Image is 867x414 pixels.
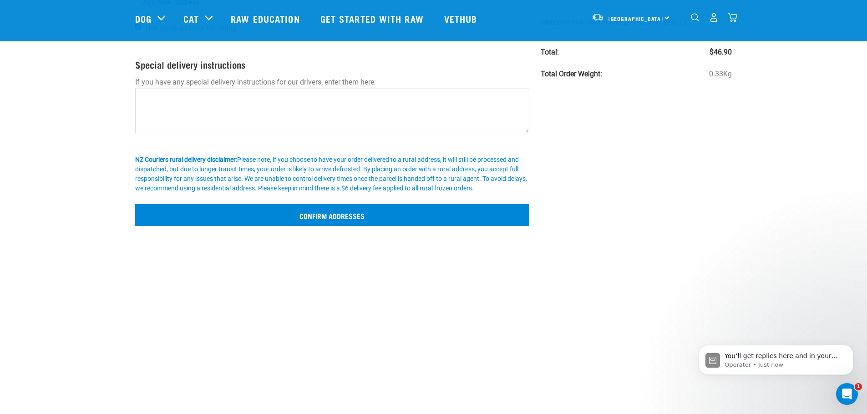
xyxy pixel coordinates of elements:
img: van-moving.png [592,13,604,21]
iframe: Intercom notifications message [685,326,867,389]
a: Raw Education [222,0,311,37]
a: Get started with Raw [311,0,435,37]
img: user.png [709,13,719,22]
strong: Total Order Weight: [541,70,602,78]
strong: Total: [541,48,559,56]
p: If you have any special delivery instructions for our drivers, enter them here: [135,77,530,88]
div: Please note, if you choose to have your order delivered to a rural address, it will still be proc... [135,155,530,193]
span: [GEOGRAPHIC_DATA] [608,17,664,20]
a: Vethub [435,0,489,37]
span: $46.90 [710,47,732,58]
a: Cat [183,12,199,25]
h4: Special delivery instructions [135,59,530,70]
b: NZ Couriers rural delivery disclaimer: [135,156,237,163]
a: Dog [135,12,152,25]
img: home-icon-1@2x.png [691,13,700,22]
img: home-icon@2x.png [728,13,737,22]
span: 0.33Kg [709,69,732,80]
input: Confirm addresses [135,204,530,226]
iframe: Intercom live chat [836,383,858,405]
span: 1 [855,383,862,390]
